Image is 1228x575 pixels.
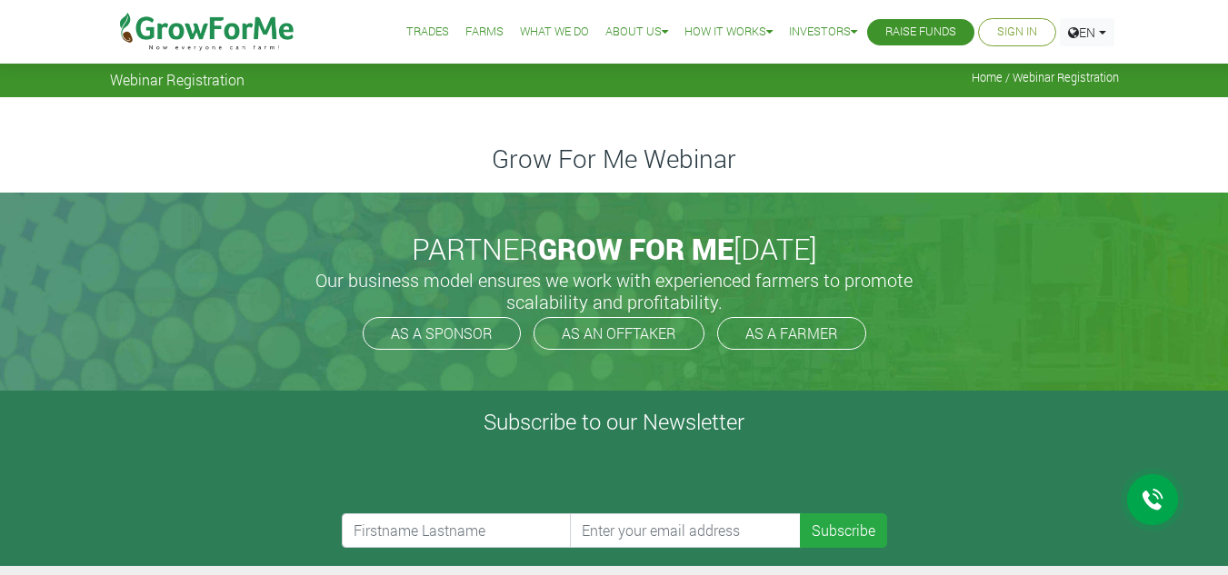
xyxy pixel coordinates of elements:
a: Trades [406,23,449,42]
a: Sign In [997,23,1037,42]
input: Enter your email address [570,513,801,548]
span: Webinar Registration [110,71,245,88]
a: Raise Funds [885,23,956,42]
a: Investors [789,23,857,42]
h5: Our business model ensures we work with experienced farmers to promote scalability and profitabil... [296,269,933,312]
h2: PARTNER [DATE] [117,232,1112,266]
span: GROW FOR ME [538,229,734,268]
iframe: reCAPTCHA [342,442,618,513]
a: About Us [605,23,668,42]
a: AS AN OFFTAKER [534,317,704,350]
button: Subscribe [800,513,887,548]
h4: Subscribe to our Newsletter [23,409,1205,435]
input: Firstname Lastname [342,513,573,548]
a: EN [1060,18,1114,46]
a: AS A FARMER [717,317,866,350]
a: How it Works [684,23,773,42]
a: AS A SPONSOR [363,317,521,350]
h3: Grow For Me Webinar [113,144,1116,174]
span: Home / Webinar Registration [972,71,1119,84]
a: Farms [465,23,504,42]
a: What We Do [520,23,589,42]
